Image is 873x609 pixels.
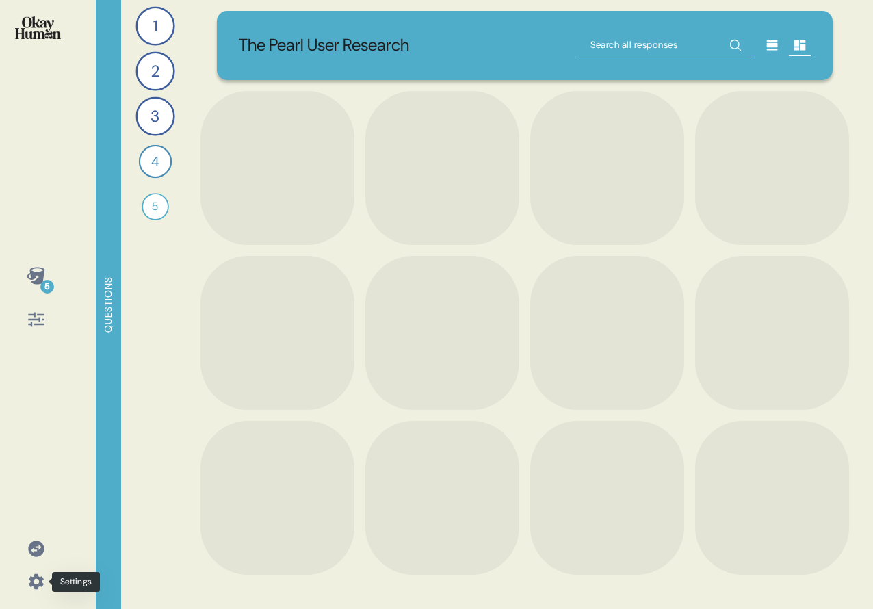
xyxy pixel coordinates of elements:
[239,33,409,58] p: The Pearl User Research
[135,96,174,135] div: 3
[139,145,172,178] div: 4
[135,51,174,90] div: 2
[40,280,54,294] div: 5
[15,16,61,39] img: okayhuman.3b1b6348.png
[142,193,169,220] div: 5
[135,6,174,45] div: 1
[52,572,100,592] div: Settings
[579,33,751,57] input: Search all responses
